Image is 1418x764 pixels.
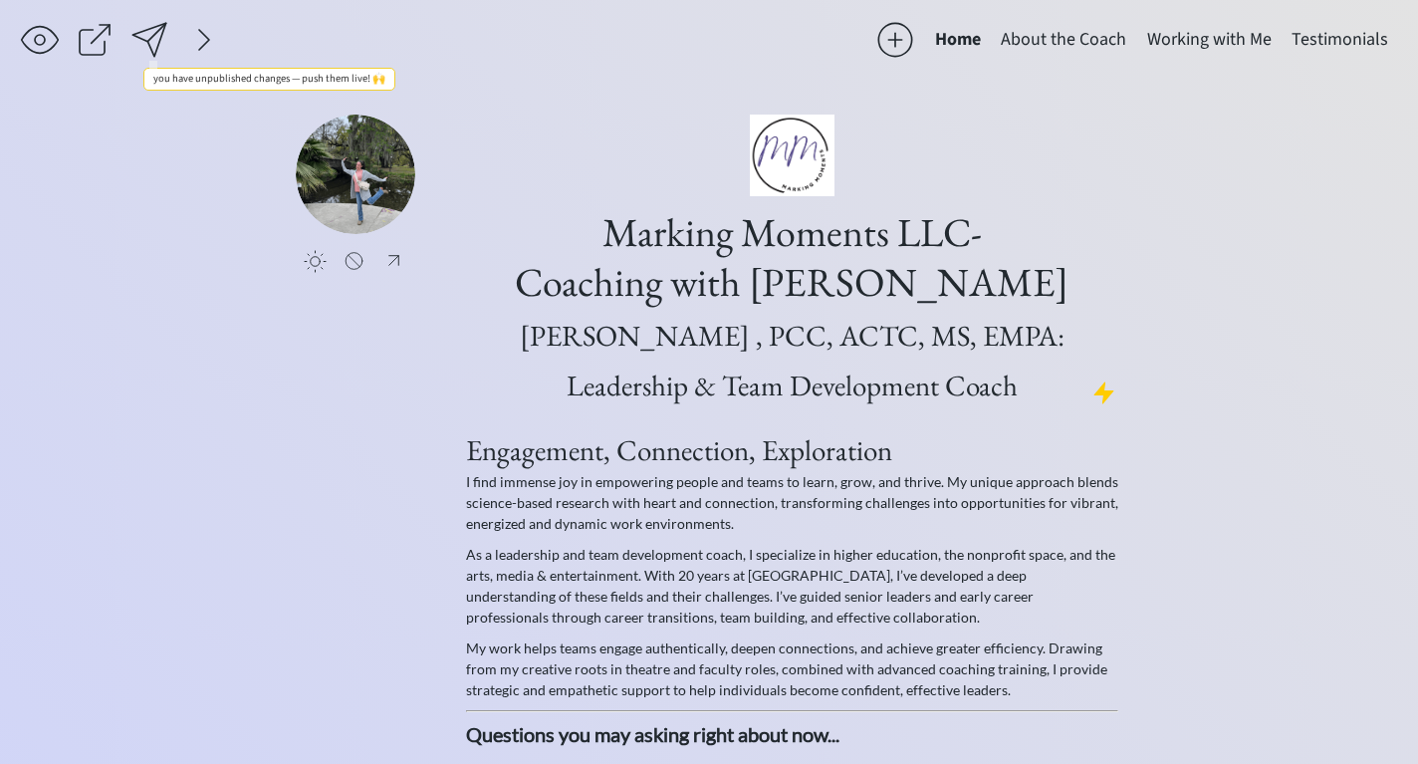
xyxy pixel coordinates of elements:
[1137,20,1282,60] button: Working with Me
[466,431,892,469] span: Engagement, Connection, Exploration
[991,20,1136,60] button: About the Coach
[925,20,991,60] button: Home
[1282,20,1398,60] button: Testimonials
[466,722,839,746] span: Questions you may asking right about now...
[464,115,1119,406] h1: Marking Moments LLC- Coaching with [PERSON_NAME]
[750,115,834,196] img: MM%20Logo_Comp%20FINAL.jpg
[144,69,394,90] div: you have unpublished changes — push them live! 🙌
[466,637,1118,700] p: My work helps teams engage authentically, deepen connections, and achieve greater efficiency. Dra...
[520,317,1064,355] span: [PERSON_NAME] , PCC, ACTC, MS, EMPA:
[466,544,1118,628] p: As a leadership and team development coach, I specialize in higher education, the nonprofit space...
[567,367,1018,404] span: Leadership & Team Development Coach
[466,471,1118,534] p: I find immense joy in empowering people and teams to learn, grow, and thrive. My unique approach ...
